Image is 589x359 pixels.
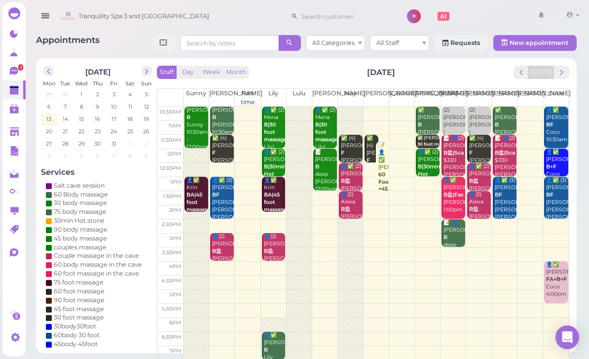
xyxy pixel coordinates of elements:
th: [PERSON_NAME] [415,89,441,107]
span: 3:30pm [162,249,181,256]
b: B|30min Hot stone [264,163,286,185]
div: ✅ [PERSON_NAME] [PERSON_NAME] 11:30am - 12:00pm [417,135,464,160]
button: Staff [157,66,177,79]
span: Fri [110,80,117,87]
div: 45 body massage [54,234,107,243]
span: 12pm [167,151,181,157]
button: prev [514,66,529,79]
a: Requests [434,35,488,51]
b: B|30min Hot stone [418,163,440,185]
span: All Categories [312,39,355,46]
div: [PERSON_NAME] [PERSON_NAME] 10:30am - 11:30am [212,107,234,151]
span: 22 [77,127,85,136]
span: All Staff [376,39,399,46]
span: Thu [93,80,103,87]
b: BF [495,192,502,198]
b: B盐 [341,178,350,184]
span: 6 [95,152,100,160]
b: B盐 [341,206,350,212]
span: 4:30pm [161,278,181,284]
span: 4pm [169,263,181,270]
th: May [337,89,363,107]
div: 60body 30 foot [54,331,100,340]
h2: [DATE] [367,67,395,78]
span: 7 [111,152,116,160]
div: 45 foot massage [54,305,104,314]
b: B盐 [469,206,479,212]
span: 8 [127,152,133,160]
b: B [418,121,422,128]
b: 30 foot massage [417,141,455,147]
div: 60 foot massage [54,287,105,296]
div: couples massage [54,243,107,252]
span: 1pm [170,179,181,185]
div: 👤✅ (3) [PERSON_NAME] [PERSON_NAME]|[PERSON_NAME]|[PERSON_NAME] 1:00pm - 2:30pm [546,177,568,243]
span: 10:30am [159,109,181,115]
div: 👤(2) Alexa [PERSON_NAME] |May 1:30pm - 2:30pm [469,191,491,250]
span: 18 [126,115,134,123]
span: 24 [110,127,118,136]
b: B [212,114,216,120]
div: 📝 👤(2) [PERSON_NAME] $330 [PERSON_NAME]|[PERSON_NAME] 11:30am - 1:00pm [443,135,465,201]
div: 👤✅ (2) [PERSON_NAME] [PERSON_NAME] |[PERSON_NAME] 12:00pm - 1:00pm [417,149,440,230]
span: 2 [144,139,149,148]
span: 27 [45,139,53,148]
div: 👤(2) [PERSON_NAME] [PERSON_NAME]|[PERSON_NAME] 3:00pm - 4:00pm [263,233,286,292]
th: [PERSON_NAME] [363,89,389,107]
span: 6:30pm [162,334,181,340]
th: [PERSON_NAME] [466,89,492,107]
div: 👤✅ Krin Lily|Sunny 1:00pm - 2:15pm [186,177,208,243]
b: BA|45 foot massage [264,192,287,213]
button: next [142,66,152,76]
span: 6pm [169,319,181,326]
button: Month [223,66,249,79]
span: 3 [111,90,116,99]
div: 60 Body massage [54,190,108,199]
span: 2:30pm [162,221,181,228]
span: 25 [126,127,134,136]
div: ✅ (4) [PERSON_NAME] [PERSON_NAME] |[PERSON_NAME]|May|[PERSON_NAME] 11:30am - 12:30pm [340,135,363,208]
span: 17 [110,115,117,123]
th: [PERSON_NAME] [492,89,517,107]
span: 16 [94,115,101,123]
b: B [495,121,499,128]
th: Sunny [184,89,209,107]
b: B|30 foot massage [264,121,287,143]
button: next [554,66,569,79]
th: Part time [235,89,260,107]
span: 12 [143,102,150,111]
div: 90 body massage [54,225,108,234]
b: F [469,150,473,156]
div: 30 foot massage [54,313,104,322]
div: Couple massage in the cave [54,251,139,260]
div: 📝 [PERSON_NAME] deep [PERSON_NAME] 12:00pm - 1:30pm [315,149,337,207]
div: 45body 45foot [54,340,98,349]
span: Wed [75,80,88,87]
span: 4 [63,152,68,160]
span: Sun [141,80,151,87]
b: F [212,150,216,156]
span: 9 [144,152,149,160]
th: [PERSON_NAME] [517,89,543,107]
span: 11:30am [161,137,181,143]
span: 28 [61,139,70,148]
b: BA|45 foot massage [186,192,210,213]
span: 1 [18,64,23,71]
input: Search customer [298,8,394,24]
h4: Services [41,167,154,177]
div: 👤✅ (2) Mena Lily|[PERSON_NAME] 10:30am - 12:00pm [315,107,337,180]
h2: [DATE] [85,66,110,77]
span: 3pm [169,235,181,241]
span: 26 [142,127,150,136]
th: [PERSON_NAME] [441,89,466,107]
b: B [264,347,268,353]
div: 30 body massage [54,199,107,207]
b: FA+B+F [546,276,567,282]
div: 👤✅ [PERSON_NAME] [PERSON_NAME] 1:00pm - 2:30pm [443,177,465,228]
span: 11am [168,122,181,129]
th: [PERSON_NAME] [209,89,235,107]
div: 👤(2) Alexa [PERSON_NAME] |May 1:30pm - 2:30pm [340,191,363,250]
span: Tue [60,80,70,87]
div: 📝 👤✅ [PERSON_NAME] salt cave first [PERSON_NAME] 11:45am - 1:30pm [378,142,388,252]
div: 👤✅ [PERSON_NAME] Coco 12:00pm - 1:00pm [546,149,568,200]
